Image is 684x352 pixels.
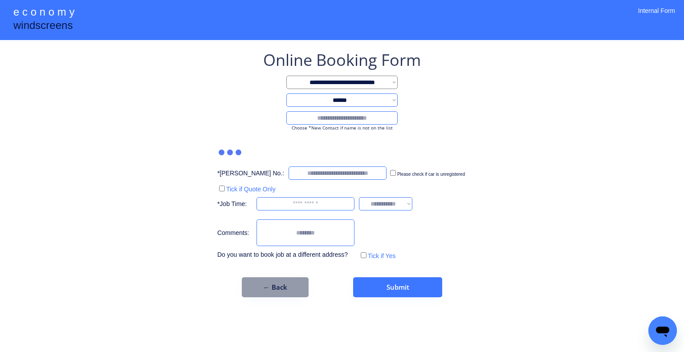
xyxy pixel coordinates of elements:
label: Tick if Quote Only [226,186,276,193]
div: Choose *New Contact if name is not on the list [286,125,398,131]
label: Tick if Yes [368,252,396,259]
div: Online Booking Form [263,49,421,71]
div: Internal Form [638,7,675,27]
div: *Job Time: [217,200,252,209]
div: windscreens [13,18,73,35]
div: e c o n o m y [13,4,74,21]
div: *[PERSON_NAME] No.: [217,169,284,178]
div: Comments: [217,229,252,238]
button: ← Back [242,277,309,297]
button: Submit [353,277,442,297]
div: Do you want to book job at a different address? [217,251,354,259]
label: Please check if car is unregistered [397,172,465,177]
iframe: Button to launch messaging window [648,316,677,345]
